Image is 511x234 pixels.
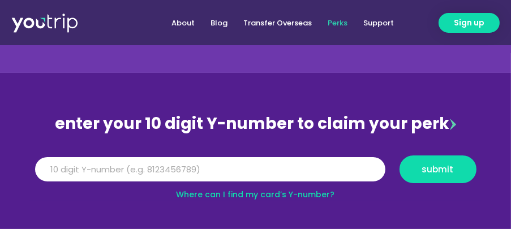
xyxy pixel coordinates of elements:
[164,12,203,33] a: About
[236,12,320,33] a: Transfer Overseas
[35,155,476,192] form: Y Number
[422,165,454,174] span: submit
[320,12,356,33] a: Perks
[203,12,236,33] a: Blog
[35,157,385,182] input: 10 digit Y-number (e.g. 8123456789)
[356,12,402,33] a: Support
[177,189,335,200] a: Where can I find my card’s Y-number?
[454,17,484,29] span: Sign up
[400,155,476,183] button: submit
[439,13,500,33] a: Sign up
[29,109,482,138] div: enter your 10 digit Y-number to claim your perk
[109,12,402,33] nav: Menu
